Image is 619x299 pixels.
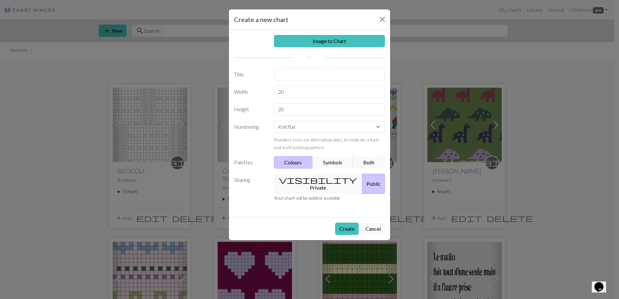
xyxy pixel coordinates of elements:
label: Title [230,68,270,81]
button: Close [377,14,388,25]
small: Your chart will be publicly available [274,195,340,201]
button: Public [362,174,385,194]
button: Private [274,174,363,194]
label: Sharing [230,174,270,194]
button: Colours [274,156,313,169]
span: visibility [279,175,357,184]
button: Symbols [312,156,353,169]
button: Create [335,223,359,235]
h5: Create a new chart [234,15,288,24]
label: Numbering [230,121,270,151]
label: Palettes [230,156,270,169]
label: Width [230,86,270,98]
label: Height [230,103,270,116]
a: Image to Chart [274,35,385,47]
small: Numbers rows on alternating sides, to replicate a back-and-forth knitting pattern. [274,137,380,150]
button: Both [353,156,385,169]
button: Cancel [361,223,385,235]
iframe: chat widget [592,273,613,293]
